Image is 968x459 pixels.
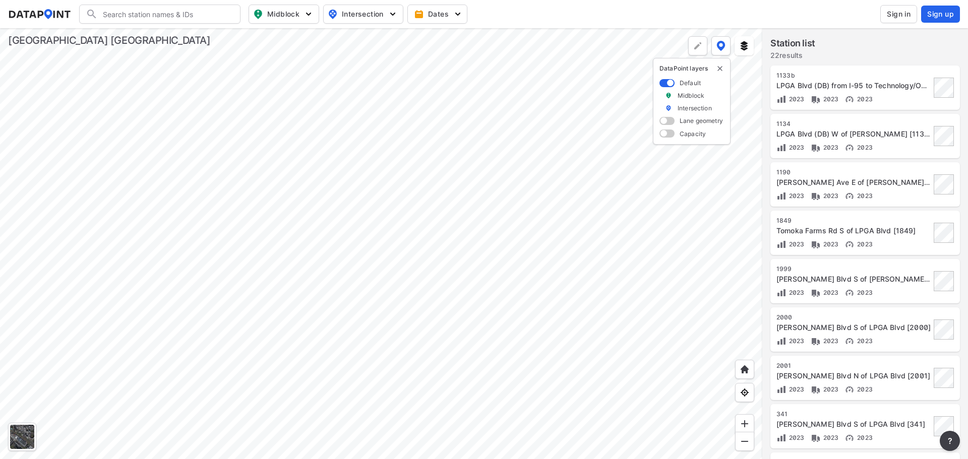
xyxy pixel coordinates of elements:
span: 2023 [786,240,805,248]
img: +Dz8AAAAASUVORK5CYII= [693,41,703,51]
div: 1849 [776,217,931,225]
img: Volume count [776,143,786,153]
img: Vehicle speed [844,384,855,395]
img: +XpAUvaXAN7GudzAAAAAElFTkSuQmCC [740,364,750,374]
div: Toggle basemap [8,423,36,451]
img: 5YPKRKmlfpI5mqlR8AD95paCi+0kK1fRFDJSaMmawlwaeJcJwk9O2fotCW5ve9gAAAAASUVORK5CYII= [304,9,314,19]
img: Vehicle speed [844,191,855,201]
div: Zoom out [735,432,754,451]
div: LPGA Blvd (DB) from I-95 to Technology/Outlet [1133b -NEW] [776,81,931,91]
button: Sign up [921,6,960,23]
span: Dates [416,9,461,19]
div: Williamson Blvd N of LPGA Blvd [2001] [776,371,931,381]
div: View my location [735,383,754,402]
div: 341 [776,410,931,418]
span: 2023 [821,144,839,151]
img: dataPointLogo.9353c09d.svg [8,9,71,19]
span: 2023 [786,192,805,200]
img: map_pin_mid.602f9df1.svg [252,8,264,20]
img: zeq5HYn9AnE9l6UmnFLPAAAAAElFTkSuQmCC [740,387,750,398]
span: 2023 [786,289,805,296]
button: DataPoint layers [711,36,731,55]
img: Vehicle class [811,288,821,298]
img: Vehicle speed [844,433,855,443]
img: 5YPKRKmlfpI5mqlR8AD95paCi+0kK1fRFDJSaMmawlwaeJcJwk9O2fotCW5ve9gAAAAASUVORK5CYII= [388,9,398,19]
img: 5YPKRKmlfpI5mqlR8AD95paCi+0kK1fRFDJSaMmawlwaeJcJwk9O2fotCW5ve9gAAAAASUVORK5CYII= [453,9,463,19]
span: Sign in [887,9,911,19]
img: Vehicle class [811,94,821,104]
span: 2023 [821,289,839,296]
a: Sign in [878,5,919,23]
button: Dates [407,5,467,24]
span: ? [946,435,954,447]
span: 2023 [855,95,873,103]
img: Vehicle class [811,384,821,395]
div: 2001 [776,362,931,370]
span: Intersection [328,8,397,20]
img: ZvzfEJKXnyWIrJytrsY285QMwk63cM6Drc+sIAAAAASUVORK5CYII= [740,419,750,429]
div: 1133b [776,72,931,80]
span: 2023 [855,385,873,393]
label: Station list [770,36,815,50]
button: more [940,431,960,451]
img: Vehicle speed [844,143,855,153]
button: Intersection [323,5,403,24]
img: Volume count [776,288,786,298]
img: Volume count [776,336,786,346]
img: Vehicle class [811,336,821,346]
img: Vehicle speed [844,239,855,249]
div: Mason Ave E of Williamson Blvd [1190] [776,177,931,187]
img: Volume count [776,94,786,104]
img: Volume count [776,191,786,201]
button: Midblock [249,5,319,24]
label: Intersection [678,104,712,112]
label: Default [680,79,701,87]
div: Williamson Blvd S of LPGA Blvd [2000] [776,322,931,333]
img: Vehicle speed [844,288,855,298]
span: 2023 [786,95,805,103]
div: Polygon tool [688,36,707,55]
label: Capacity [680,129,706,138]
div: LPGA Blvd (DB) W of Clyde Morris Blvd [1134] [776,129,931,139]
span: 2023 [821,434,839,441]
button: External layers [735,36,754,55]
span: 2023 [855,192,873,200]
span: 2023 [821,240,839,248]
span: 2023 [821,337,839,345]
img: Volume count [776,433,786,443]
span: 2023 [855,289,873,296]
img: layers.ee07997e.svg [739,41,749,51]
span: 2023 [855,240,873,248]
label: Midblock [678,91,704,100]
span: 2023 [821,385,839,393]
img: marker_Midblock.5ba75e30.svg [665,91,672,100]
span: 2023 [821,95,839,103]
div: 1190 [776,168,931,176]
span: 2023 [855,434,873,441]
span: 2023 [821,192,839,200]
span: 2023 [786,144,805,151]
img: marker_Intersection.6861001b.svg [665,104,672,112]
span: 2023 [786,337,805,345]
img: Volume count [776,239,786,249]
p: DataPoint layers [659,64,724,73]
img: Volume count [776,384,786,395]
span: 2023 [855,337,873,345]
span: Midblock [253,8,313,20]
label: Lane geometry [680,116,723,125]
label: 22 results [770,50,815,60]
img: Vehicle class [811,143,821,153]
div: 1134 [776,120,931,128]
button: Sign in [880,5,917,23]
div: Clyde Morris Blvd S of LPGA Blvd [341] [776,419,931,429]
img: Vehicle class [811,239,821,249]
img: Vehicle class [811,433,821,443]
div: Home [735,360,754,379]
div: Zoom in [735,414,754,433]
button: delete [716,64,724,73]
a: Sign up [919,6,960,23]
img: MAAAAAElFTkSuQmCC [740,436,750,446]
div: [GEOGRAPHIC_DATA] [GEOGRAPHIC_DATA] [8,33,210,47]
span: 2023 [786,434,805,441]
div: 2000 [776,313,931,321]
